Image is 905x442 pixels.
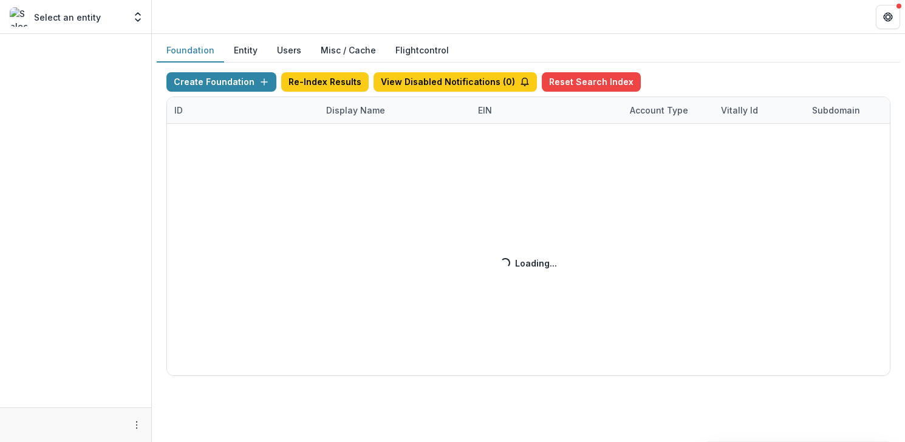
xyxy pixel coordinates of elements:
button: Open entity switcher [129,5,146,29]
button: Misc / Cache [311,39,386,63]
p: Select an entity [34,11,101,24]
button: More [129,418,144,432]
img: Select an entity [10,7,29,27]
button: Foundation [157,39,224,63]
a: Flightcontrol [395,44,449,56]
button: Users [267,39,311,63]
button: Entity [224,39,267,63]
button: Get Help [876,5,900,29]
